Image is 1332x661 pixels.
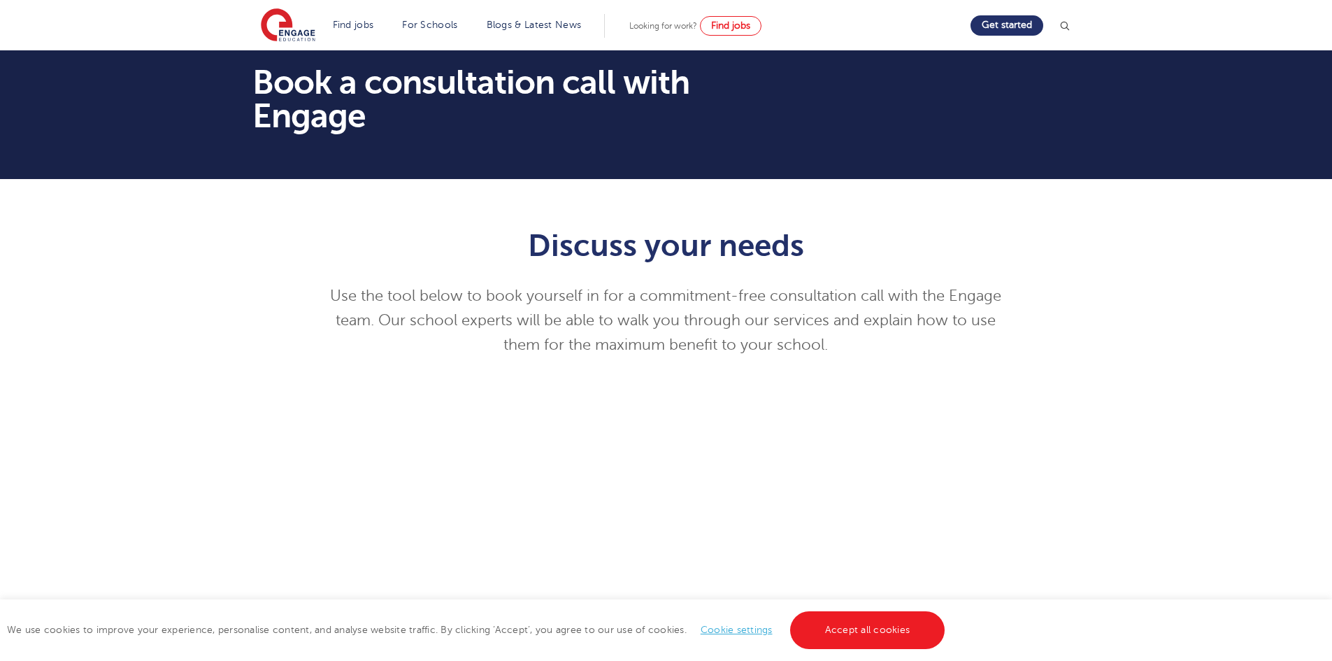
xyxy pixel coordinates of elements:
a: For Schools [402,20,457,30]
img: Engage Education [261,8,315,43]
span: Find jobs [711,20,750,31]
a: Cookie settings [701,625,773,635]
h1: Discuss your needs [323,228,1009,263]
a: Find jobs [700,16,761,36]
a: Accept all cookies [790,611,945,649]
p: Use the tool below to book yourself in for a commitment-free consultation call with the Engage te... [323,284,1009,357]
a: Find jobs [333,20,374,30]
a: Blogs & Latest News [487,20,582,30]
h1: Book a consultation call with Engage [252,66,797,133]
a: Get started [971,15,1043,36]
span: Looking for work? [629,21,697,31]
span: We use cookies to improve your experience, personalise content, and analyse website traffic. By c... [7,625,948,635]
